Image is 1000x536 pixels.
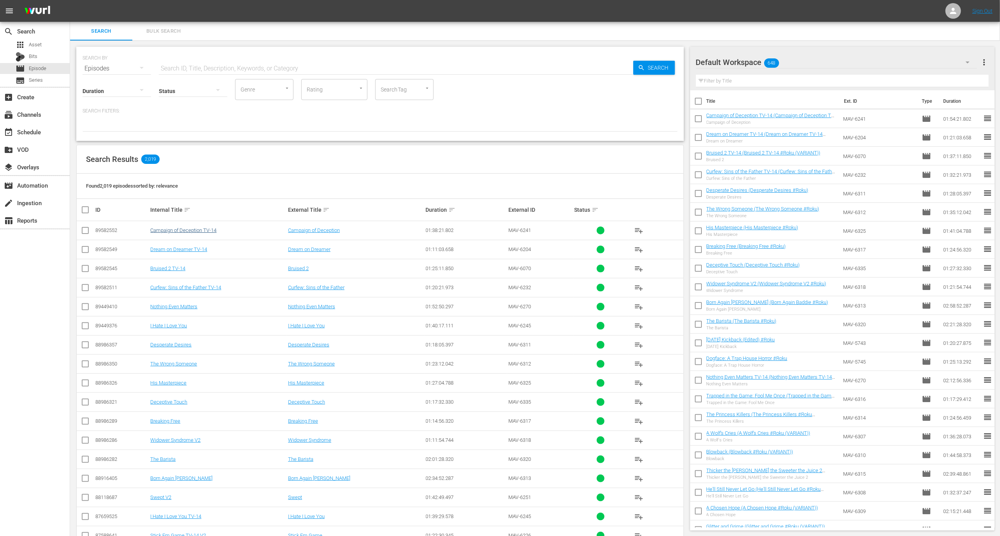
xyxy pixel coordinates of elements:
span: MAV-6320 [508,456,531,462]
span: sort [448,206,455,213]
div: 01:17:32.330 [426,399,506,405]
span: Episode [922,450,931,460]
span: MAV-6251 [508,494,531,500]
span: reorder [983,226,992,235]
span: Episode [922,114,931,123]
span: VOD [4,145,13,155]
td: 02:58:52.287 [940,296,983,315]
span: sort [323,206,330,213]
span: playlist_add [634,302,643,311]
a: Dogface: A Trap House Horror #Roku [707,355,787,361]
a: Breaking Free (Breaking Free #Roku) [707,243,786,249]
a: A Wolf's Cries (A Wolf's Cries #Roku (VARIANT)) [707,430,810,436]
a: His Masterpiece [150,380,186,386]
span: Episode [922,338,931,348]
span: reorder [983,413,992,422]
div: Born Again [PERSON_NAME] [707,307,828,312]
td: 01:32:21.973 [940,165,983,184]
div: 89582552 [95,227,148,233]
td: MAV-6316 [840,390,919,408]
a: Glitter and Grime (Glitter and Grime #Roku (VARIANT)) [707,524,825,529]
th: Duration [938,90,985,112]
span: MAV-6325 [508,380,531,386]
span: playlist_add [634,493,643,502]
button: playlist_add [629,469,648,488]
div: Thicker the [PERSON_NAME] the Sweeter the Juice 2 [707,475,837,480]
a: Born Again [PERSON_NAME] [288,475,350,481]
span: Channels [4,110,13,120]
td: MAV-6314 [840,408,919,427]
td: MAV-6308 [840,483,919,502]
span: Episode [922,301,931,310]
div: Campaign of Deception [707,120,837,125]
span: reorder [983,394,992,403]
a: The Wrong Someone [288,361,335,367]
button: playlist_add [629,488,648,507]
button: playlist_add [629,221,648,240]
td: MAV-6311 [840,184,919,203]
a: Widower Syndrome V2 (Widower Syndrome V2 #Roku) [707,281,826,286]
div: [DATE] Kickback [707,344,775,349]
button: playlist_add [629,297,648,316]
div: External ID [508,207,572,213]
span: reorder [983,487,992,497]
span: reorder [983,188,992,198]
a: Deceptive Touch [288,399,325,405]
span: Ingestion [4,199,13,208]
span: reorder [983,114,992,123]
span: Episode [922,264,931,273]
div: 01:18:05.397 [426,342,506,348]
span: MAV-6313 [508,475,531,481]
a: The Barista [288,456,313,462]
a: Deceptive Touch [150,399,187,405]
div: 88118687 [95,494,148,500]
span: Episode [922,357,931,366]
a: I Hate I Love You [288,323,325,329]
a: Blowback (Blowback #Roku (VARIANT)) [707,449,793,455]
td: MAV-6232 [840,165,919,184]
div: 88916405 [95,475,148,481]
a: Desperate Desires [288,342,329,348]
button: more_vert [979,53,989,72]
div: 02:34:52.287 [426,475,506,481]
div: 01:27:04.788 [426,380,506,386]
span: reorder [983,469,992,478]
div: Curfew: Sins of the Father [707,176,837,181]
span: reorder [983,357,992,366]
td: 01:24:56.320 [940,240,983,259]
div: 01:11:03.658 [426,246,506,252]
a: Thicker the [PERSON_NAME] the Sweeter the Juice 2 (Thicker the [PERSON_NAME] the Sweeter the Juic... [707,467,826,485]
span: Episode [922,320,931,329]
div: Episodes [83,58,151,79]
td: MAV-6335 [840,259,919,278]
span: Found 2,019 episodes sorted by: relevance [86,183,178,189]
span: playlist_add [634,436,643,445]
td: MAV-6307 [840,427,919,446]
span: reorder [983,170,992,179]
div: Widower Syndrome [707,288,826,293]
span: Bulk Search [137,27,190,36]
a: The Wrong Someone (The Wrong Someone #Roku) [707,206,819,212]
div: 89582549 [95,246,148,252]
span: playlist_add [634,416,643,426]
a: I Hate I Love You [150,323,187,329]
span: Episode [922,151,931,161]
td: 02:12:56.336 [940,371,983,390]
div: Default Workspace [696,51,977,73]
td: 01:25:13.292 [940,352,983,371]
td: 02:39:48.861 [940,464,983,483]
span: reorder [983,282,992,291]
a: [DATE] Kickback (Edited) #Roku [707,337,775,343]
td: MAV-6270 [840,371,919,390]
button: Open [283,84,291,92]
span: Series [29,76,43,84]
td: MAV-5743 [840,334,919,352]
button: playlist_add [629,393,648,411]
span: Asset [16,40,25,49]
span: 2,019 [141,155,160,164]
a: Sign Out [972,8,993,14]
div: 01:39:29.578 [426,513,506,519]
span: playlist_add [634,226,643,235]
div: 01:40:17.111 [426,323,506,329]
td: 01:17:29.412 [940,390,983,408]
